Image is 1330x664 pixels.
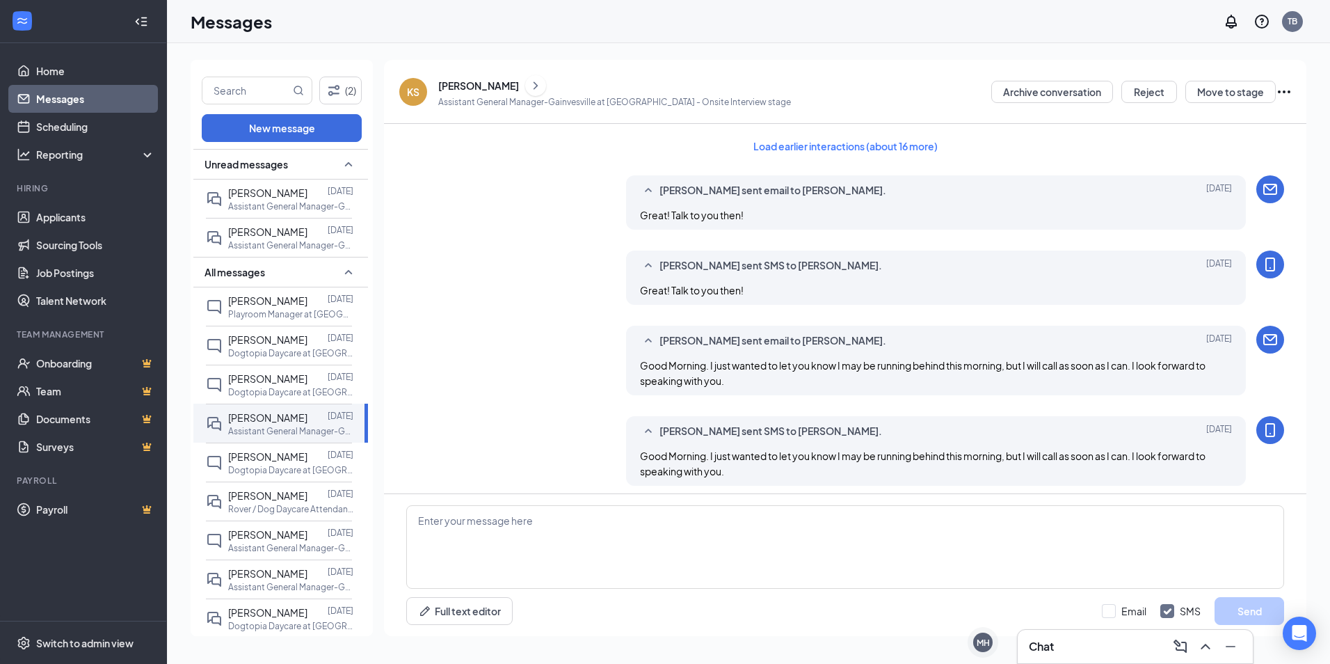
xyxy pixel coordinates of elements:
div: Payroll [17,475,152,487]
a: Applicants [36,203,155,231]
p: Assistant General Manager-Gainvesville at [GEOGRAPHIC_DATA] [228,581,353,593]
svg: Settings [17,636,31,650]
svg: DoubleChat [206,230,223,246]
a: Home [36,57,155,85]
svg: DoubleChat [206,191,223,207]
span: [DATE] [1206,333,1232,349]
button: Archive conversation [991,81,1113,103]
span: [PERSON_NAME] [228,528,307,541]
span: [PERSON_NAME] [228,450,307,463]
svg: DoubleChat [206,571,223,588]
svg: MagnifyingGlass [293,85,304,96]
button: ChevronUp [1194,635,1217,658]
svg: Analysis [17,148,31,161]
svg: Notifications [1223,13,1240,30]
svg: Ellipses [1276,84,1292,100]
span: Good Morning. I just wanted to let you know I may be running behind this morning, but I will call... [640,450,1205,477]
svg: SmallChevronUp [640,258,657,274]
button: Send [1215,597,1284,625]
button: Filter (2) [319,77,362,104]
svg: ChatInactive [206,377,223,393]
p: Assistant General Manager-Gainvesville at [GEOGRAPHIC_DATA] [228,239,353,251]
div: Hiring [17,182,152,194]
button: Load earlier interactions (about 16 more) [742,135,950,157]
p: [DATE] [328,293,353,305]
svg: DoubleChat [206,416,223,432]
p: Dogtopia Daycare at [GEOGRAPHIC_DATA] [228,347,353,359]
a: Talent Network [36,287,155,315]
svg: SmallChevronUp [340,264,357,280]
div: [PERSON_NAME] [438,79,519,93]
p: Dogtopia Daycare at [GEOGRAPHIC_DATA] [228,620,353,632]
p: [DATE] [328,410,353,422]
svg: Collapse [134,15,148,29]
div: Switch to admin view [36,636,134,650]
button: Minimize [1219,635,1242,658]
h1: Messages [191,10,272,33]
span: [PERSON_NAME] [228,226,307,238]
p: [DATE] [328,488,353,500]
button: ChevronRight [525,75,546,96]
p: Dogtopia Daycare at [GEOGRAPHIC_DATA] [228,464,353,476]
button: ComposeMessage [1169,635,1192,658]
svg: SmallChevronUp [640,423,657,440]
svg: Pen [418,604,432,618]
span: [PERSON_NAME] [228,567,307,580]
button: Reject [1121,81,1177,103]
p: [DATE] [328,224,353,236]
svg: ComposeMessage [1172,638,1189,655]
a: OnboardingCrown [36,349,155,377]
span: Great! Talk to you then! [640,209,744,221]
p: Rover / Dog Daycare Attendant / Shift Lead at [GEOGRAPHIC_DATA] [228,503,353,515]
a: Scheduling [36,113,155,141]
svg: Email [1262,331,1279,348]
p: [DATE] [328,566,353,578]
button: New message [202,114,362,142]
span: [PERSON_NAME] [228,606,307,619]
span: [PERSON_NAME] [228,187,307,199]
span: [PERSON_NAME] [228,333,307,346]
svg: QuestionInfo [1253,13,1270,30]
p: [DATE] [328,605,353,617]
span: Great! Talk to you then! [640,284,744,297]
svg: ChatInactive [206,299,223,315]
div: TB [1288,15,1297,27]
a: Sourcing Tools [36,231,155,259]
button: Full text editorPen [406,597,513,625]
svg: DoubleChat [206,610,223,627]
span: [PERSON_NAME] sent SMS to [PERSON_NAME]. [659,258,882,274]
svg: Minimize [1222,638,1239,655]
svg: ChevronRight [529,77,543,94]
button: Move to stage [1185,81,1276,103]
a: Job Postings [36,259,155,287]
div: Reporting [36,148,156,161]
div: KS [407,85,419,99]
span: [DATE] [1206,182,1232,199]
p: Playroom Manager at [GEOGRAPHIC_DATA] [228,308,353,320]
a: PayrollCrown [36,496,155,523]
a: DocumentsCrown [36,405,155,433]
svg: ChatInactive [206,532,223,549]
svg: SmallChevronUp [640,333,657,349]
p: Assistant General Manager-Gainvesville at [GEOGRAPHIC_DATA] [228,542,353,554]
p: Assistant General Manager-Gainvesville at [GEOGRAPHIC_DATA] [228,425,353,437]
svg: DoubleChat [206,493,223,510]
p: [DATE] [328,371,353,383]
div: Team Management [17,329,152,340]
span: Good Morning. I just wanted to let you know I may be running behind this morning, but I will call... [640,359,1205,387]
svg: ChatInactive [206,454,223,471]
span: [DATE] [1206,258,1232,274]
svg: SmallChevronUp [640,182,657,199]
a: SurveysCrown [36,433,155,461]
p: [DATE] [328,185,353,197]
span: Unread messages [205,157,288,171]
p: Assistant General Manager-Gainvesville at [GEOGRAPHIC_DATA] - Onsite Interview stage [438,96,791,108]
svg: SmallChevronUp [340,156,357,173]
span: [DATE] [1206,423,1232,440]
svg: ChatInactive [206,338,223,354]
p: [DATE] [328,449,353,461]
p: [DATE] [328,332,353,344]
p: Assistant General Manager-Gainvesville at [GEOGRAPHIC_DATA] [228,200,353,212]
svg: MobileSms [1262,256,1279,273]
span: [PERSON_NAME] [228,489,307,502]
